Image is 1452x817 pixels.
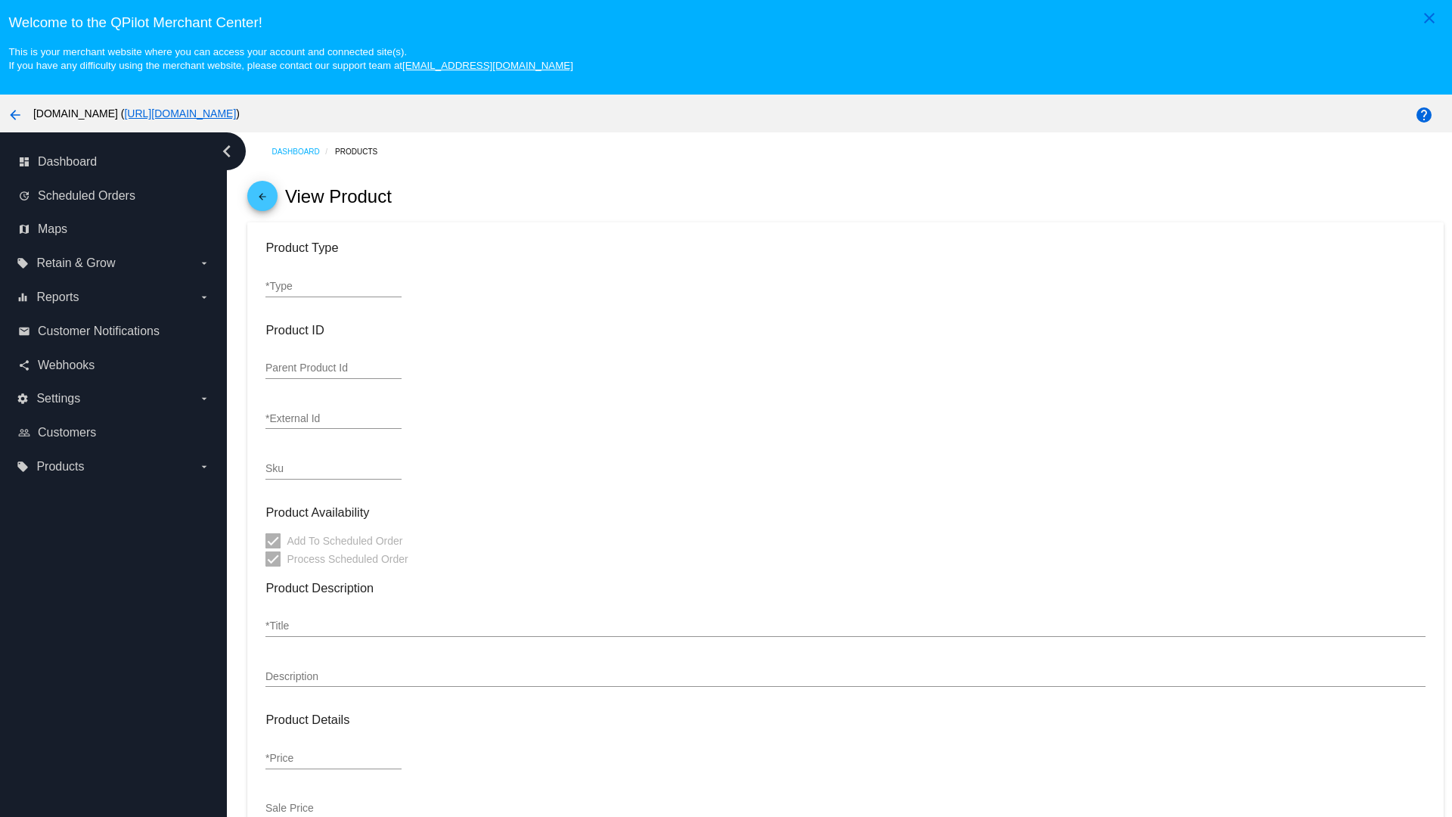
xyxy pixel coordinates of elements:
[18,427,30,439] i: people_outline
[18,319,210,343] a: email Customer Notifications
[271,140,335,163] a: Dashboard
[18,190,30,202] i: update
[18,156,30,168] i: dashboard
[17,461,29,473] i: local_offer
[265,241,1425,255] h3: Product Type
[38,155,97,169] span: Dashboard
[18,353,210,377] a: share Webhooks
[18,421,210,445] a: people_outline Customers
[8,14,1443,31] h3: Welcome to the QPilot Merchant Center!
[265,671,1425,683] input: Description
[265,620,1425,632] input: *Title
[17,291,29,303] i: equalizer
[36,290,79,304] span: Reports
[215,139,239,163] i: chevron_left
[265,362,402,374] input: Parent Product Id
[36,460,84,474] span: Products
[18,150,210,174] a: dashboard Dashboard
[38,189,135,203] span: Scheduled Orders
[1420,9,1438,27] mat-icon: close
[265,463,402,475] input: Sku
[36,392,80,405] span: Settings
[265,323,1425,337] h3: Product ID
[18,217,210,241] a: map Maps
[18,223,30,235] i: map
[8,46,572,71] small: This is your merchant website where you can access your account and connected site(s). If you hav...
[285,186,392,207] h2: View Product
[6,106,24,124] mat-icon: arrow_back
[36,256,115,270] span: Retain & Grow
[33,107,240,120] span: [DOMAIN_NAME] ( )
[38,426,96,440] span: Customers
[1415,106,1433,124] mat-icon: help
[124,107,236,120] a: [URL][DOMAIN_NAME]
[38,325,160,338] span: Customer Notifications
[335,140,391,163] a: Products
[265,581,1425,595] h3: Product Description
[198,257,210,269] i: arrow_drop_down
[287,550,408,568] span: Process Scheduled Order
[198,393,210,405] i: arrow_drop_down
[287,532,402,550] span: Add To Scheduled Order
[198,291,210,303] i: arrow_drop_down
[38,359,95,372] span: Webhooks
[17,257,29,269] i: local_offer
[253,191,271,210] mat-icon: arrow_back
[265,281,402,293] input: *Type
[198,461,210,473] i: arrow_drop_down
[265,803,402,815] input: Sale Price
[38,222,67,236] span: Maps
[265,505,1425,520] h3: Product Availability
[18,325,30,337] i: email
[17,393,29,405] i: settings
[265,753,402,765] input: *Price
[265,713,1425,727] h3: Product Details
[18,359,30,371] i: share
[18,184,210,208] a: update Scheduled Orders
[265,413,402,425] input: *External Id
[402,60,573,71] a: [EMAIL_ADDRESS][DOMAIN_NAME]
